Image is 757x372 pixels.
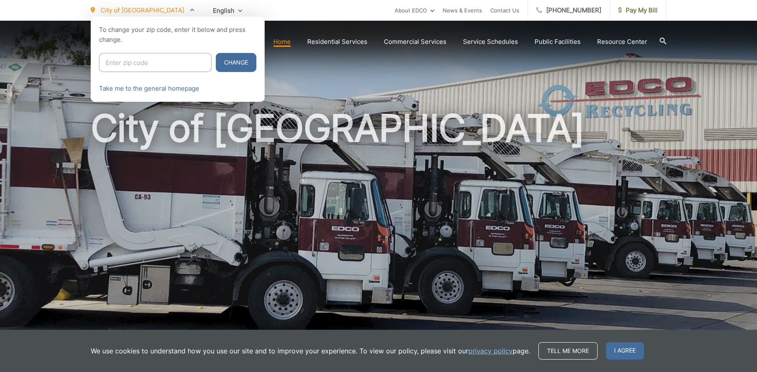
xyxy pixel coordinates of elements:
[468,346,513,356] a: privacy policy
[443,5,482,15] a: News & Events
[91,346,530,356] p: We use cookies to understand how you use our site and to improve your experience. To view our pol...
[216,53,256,72] button: Change
[207,3,248,18] span: English
[99,53,212,72] input: Enter zip code
[606,342,644,360] span: I agree
[99,84,199,94] a: Take me to the general homepage
[99,25,256,45] p: To change your zip code, enter it below and press change.
[101,6,184,14] span: City of [GEOGRAPHIC_DATA]
[490,5,519,15] a: Contact Us
[395,5,434,15] a: About EDCO
[538,342,598,360] a: Tell me more
[618,5,658,15] span: Pay My Bill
